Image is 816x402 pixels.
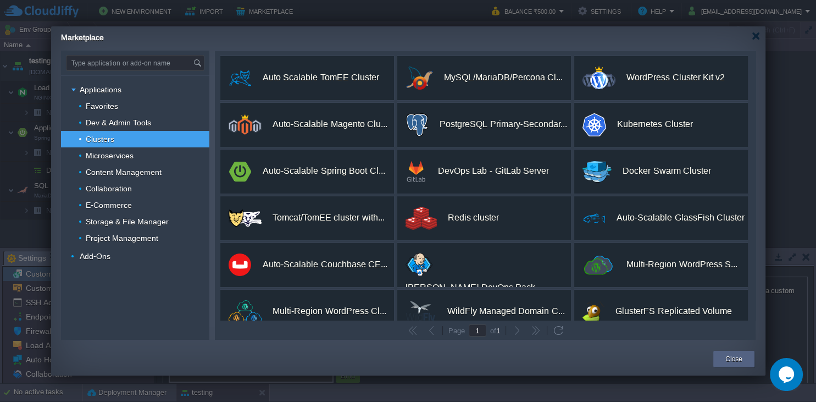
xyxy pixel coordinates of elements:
div: Auto-Scalable GlassFish Cluster [617,206,745,229]
img: glusterfs-logo-70px.png [582,300,604,323]
div: Auto-Scalable Spring Boot Cluster [263,159,385,183]
div: Auto-Scalable Couchbase CE Cluster [263,253,387,276]
div: WildFly Managed Domain Cluster [447,300,564,323]
a: Project Management [85,233,160,243]
img: gitlab-logo.png [406,160,427,183]
img: couchbase-logo.png [229,254,252,277]
a: Dev & Admin Tools [85,118,153,128]
a: E-Commerce [85,200,134,210]
img: redis-cluster.png [406,207,437,230]
div: Tomcat/TomEE cluster with High Availability [273,206,385,229]
div: Multi-Region WordPress Cluster v1 (Alpha) [273,300,386,323]
a: Clusters [85,134,116,144]
div: [PERSON_NAME] DevOps Pack [406,276,535,299]
span: Marketplace [61,33,104,42]
img: glassfish-logo.png [582,207,606,230]
img: k8s-logo.png [582,113,606,136]
div: GlusterFS Replicated Volume [615,300,732,323]
div: DevOps Lab - GitLab Server [438,159,549,183]
img: docker-swarm-logo-89x70.png [582,160,612,183]
div: MySQL/MariaDB/Percona Cluster [444,66,563,89]
img: spring-boot-logo.png [229,160,252,183]
div: Kubernetes Cluster [617,113,692,136]
div: Multi-Region WordPress Standalone [626,253,737,276]
img: tomcat-cluster-logo.svg [229,210,262,227]
img: new-logo-multiregion-standalone.svg [582,254,615,277]
button: Close [725,354,742,365]
iframe: chat widget [770,358,805,391]
div: Page [445,327,469,334]
div: of [486,326,504,335]
a: Microservices [85,151,135,161]
img: wildfly-logo-70px.png [406,300,436,323]
span: 1 [496,327,500,335]
div: Auto Scalable TomEE Cluster [263,66,379,89]
a: Storage & File Manager [85,217,170,227]
div: WordPress Cluster Kit v2 [626,66,725,89]
div: Docker Swarm Cluster [623,159,711,183]
img: wp-cluster-kit.svg [582,67,615,89]
div: Auto-Scalable Magento Cluster v2 [273,113,387,136]
img: jenkins-jelastic.png [406,253,432,276]
a: Favorites [85,101,120,111]
a: Content Management [85,167,163,177]
a: Add-Ons [79,251,112,261]
img: postgres-70x70.png [406,113,429,136]
img: 82dark-back-01.svg [229,300,262,323]
a: Applications [79,85,123,95]
a: Collaboration [85,184,134,194]
img: magento-enterprise-small-v2.png [229,114,262,135]
div: Redis cluster [448,206,499,229]
img: mysql-mariadb-percona-logo.png [406,67,433,90]
img: tomee-logo.png [229,67,252,90]
div: PostgreSQL Primary-Secondary Cluster [440,113,567,136]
